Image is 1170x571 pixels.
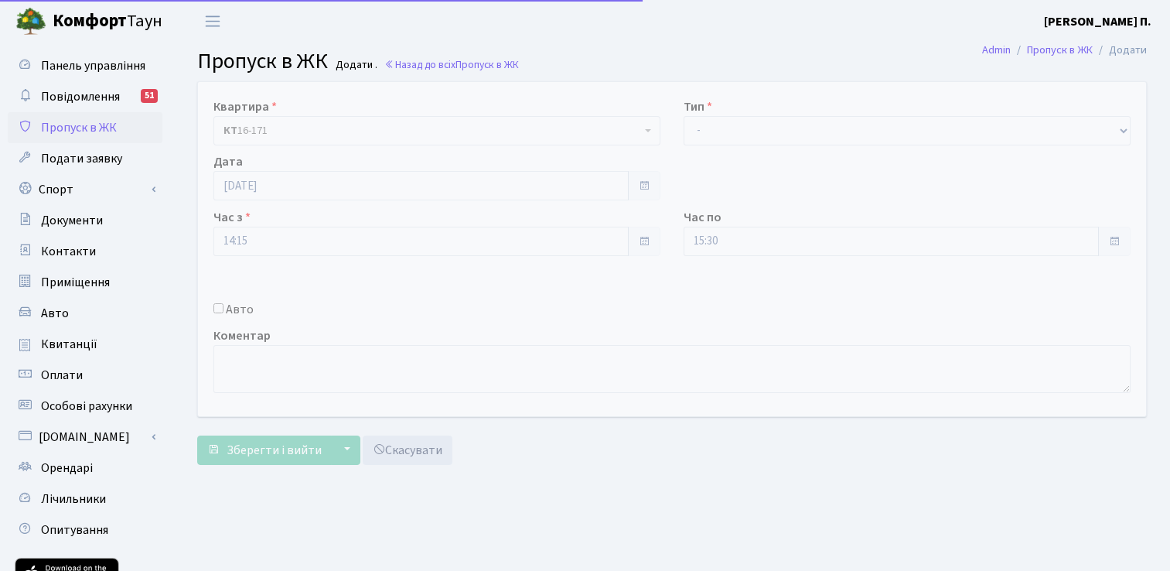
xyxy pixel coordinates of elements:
span: Приміщення [41,274,110,291]
span: Повідомлення [41,88,120,105]
span: Орендарі [41,460,93,477]
a: Назад до всіхПропуск в ЖК [384,57,519,72]
a: Авто [8,298,162,329]
span: Пропуск в ЖК [41,119,117,136]
span: Пропуск в ЖК [197,46,328,77]
span: Квитанції [41,336,97,353]
span: Панель управління [41,57,145,74]
span: Пропуск в ЖК [455,57,519,72]
img: logo.png [15,6,46,37]
span: <b>КТ</b>&nbsp;&nbsp;&nbsp;&nbsp;16-171 [223,123,641,138]
a: Документи [8,205,162,236]
div: 51 [141,89,158,103]
a: Спорт [8,174,162,205]
nav: breadcrumb [959,34,1170,67]
a: Панель управління [8,50,162,81]
small: Додати . [333,59,377,72]
span: Документи [41,212,103,229]
span: Лічильники [41,491,106,508]
button: Зберегти і вийти [197,436,332,465]
label: Час з [213,208,251,227]
a: Пропуск в ЖК [8,112,162,143]
span: Опитування [41,521,108,539]
span: Контакти [41,243,96,260]
label: Квартира [213,97,277,116]
a: Приміщення [8,267,162,298]
a: Пропуск в ЖК [1027,42,1093,58]
a: [PERSON_NAME] П. [1044,12,1151,31]
a: Контакти [8,236,162,267]
span: Зберегти і вийти [227,442,322,459]
a: Повідомлення51 [8,81,162,112]
label: Дата [213,152,243,171]
a: Лічильники [8,484,162,515]
a: Особові рахунки [8,391,162,422]
a: Квитанції [8,329,162,360]
span: Оплати [41,367,83,384]
span: Таун [53,9,162,35]
b: Комфорт [53,9,127,33]
b: [PERSON_NAME] П. [1044,13,1151,30]
a: Оплати [8,360,162,391]
label: Авто [226,300,254,319]
a: [DOMAIN_NAME] [8,422,162,453]
label: Коментар [213,327,271,345]
a: Орендарі [8,453,162,484]
button: Переключити навігацію [193,9,232,34]
label: Час по [684,208,721,227]
label: Тип [684,97,712,116]
span: <b>КТ</b>&nbsp;&nbsp;&nbsp;&nbsp;16-171 [213,116,660,145]
a: Admin [982,42,1011,58]
li: Додати [1093,42,1147,59]
b: КТ [223,123,237,138]
span: Подати заявку [41,150,122,167]
a: Скасувати [363,436,452,465]
span: Особові рахунки [41,398,132,415]
span: Авто [41,305,69,322]
a: Опитування [8,515,162,545]
a: Подати заявку [8,143,162,174]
